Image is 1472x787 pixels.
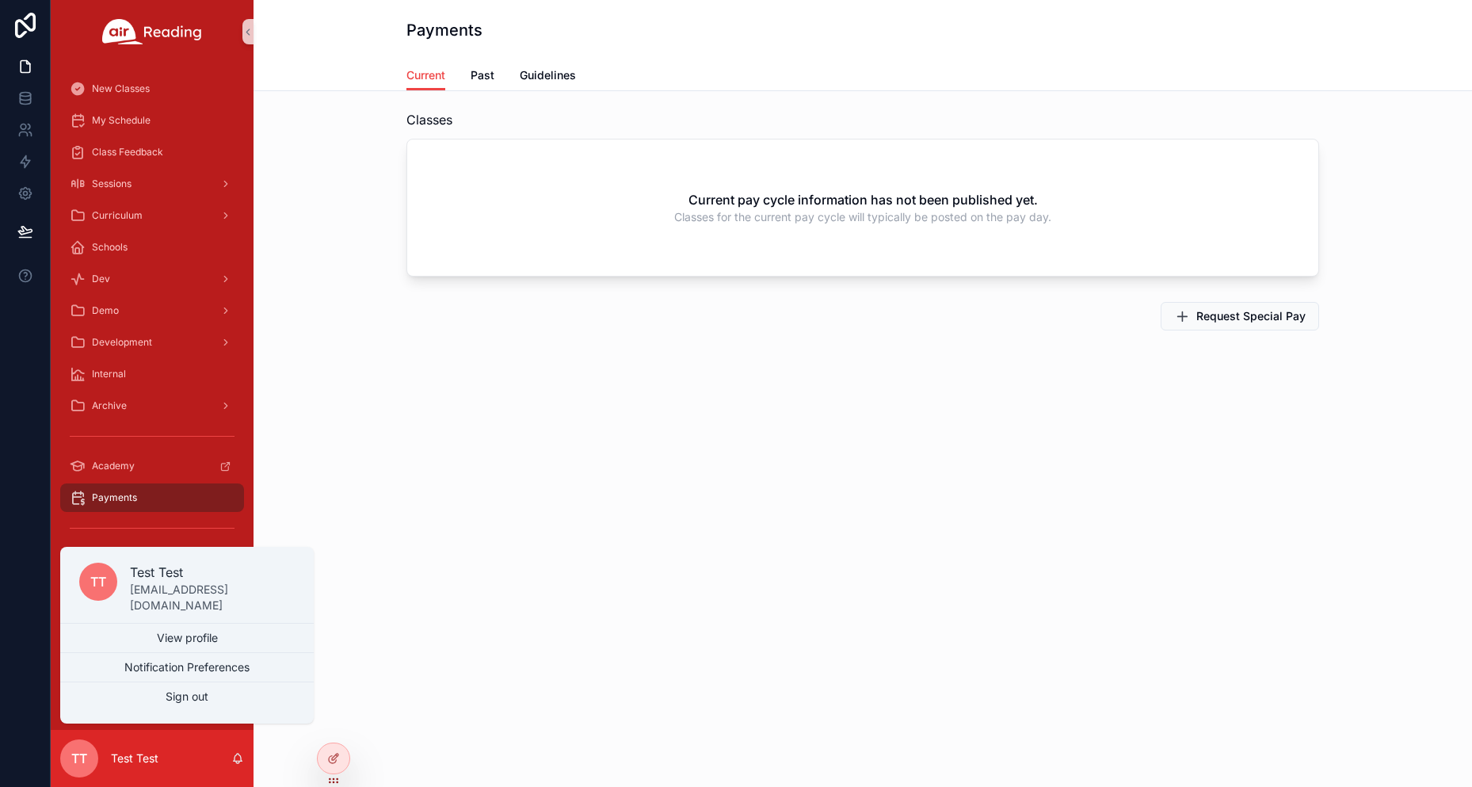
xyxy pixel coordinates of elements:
a: My Schedule [60,106,244,135]
a: Past [471,61,494,93]
p: Test Test [111,751,158,766]
a: Payments [60,483,244,512]
a: Sessions [60,170,244,198]
p: Test Test [130,563,295,582]
a: New Classes [60,74,244,103]
img: App logo [102,19,202,44]
span: Demo [92,304,119,317]
div: scrollable content [51,63,254,730]
h1: Payments [406,19,482,41]
button: Sign out [60,682,314,711]
a: Academy [60,452,244,480]
a: Class Feedback [60,138,244,166]
span: Request Special Pay [1196,308,1306,324]
a: Development [60,328,244,357]
span: Classes for the current pay cycle will typically be posted on the pay day. [674,209,1051,225]
span: Guidelines [520,67,576,83]
span: Curriculum [92,209,143,222]
a: Internal [60,360,244,388]
a: Demo [60,296,244,325]
a: Archive [60,392,244,420]
span: Classes [406,110,452,129]
span: Past [471,67,494,83]
a: Schools [60,233,244,262]
h2: Current pay cycle information has not been published yet. [688,190,1038,209]
a: View profile [60,624,314,652]
span: My Schedule [92,114,151,127]
a: Curriculum [60,201,244,230]
span: Sessions [92,178,132,190]
span: TT [90,572,106,591]
span: Payments [92,491,137,504]
p: [EMAIL_ADDRESS][DOMAIN_NAME] [130,582,295,613]
button: Request Special Pay [1161,302,1319,330]
a: Guidelines [520,61,576,93]
span: Current [406,67,445,83]
span: Development [92,336,152,349]
span: TT [71,749,87,768]
span: Academy [92,460,135,472]
a: Current [406,61,445,91]
a: Dev [60,265,244,293]
span: Class Feedback [92,146,163,159]
span: Dev [92,273,110,285]
span: Internal [92,368,126,380]
button: Notification Preferences [60,653,314,682]
span: Archive [92,399,127,412]
span: New Classes [92,82,150,95]
span: Schools [92,241,128,254]
a: Account [60,544,244,572]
